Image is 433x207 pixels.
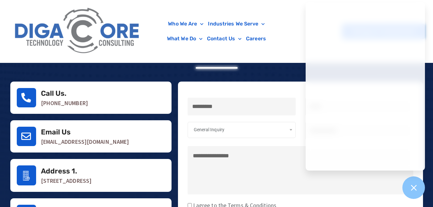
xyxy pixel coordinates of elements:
[41,89,67,98] a: Call Us.
[41,100,165,106] p: [PHONE_NUMBER]
[206,16,267,31] a: Industries We Serve
[41,128,71,136] a: Email Us
[165,31,205,46] a: What We Do
[11,3,144,59] img: Digacore Logo
[17,127,36,146] a: Email Us
[194,127,225,132] span: General Inquiry
[205,31,244,46] a: Contact Us
[41,167,77,175] a: Address 1.
[17,165,36,185] a: Address 1.
[147,16,286,46] nav: Menu
[41,178,165,184] p: [STREET_ADDRESS]
[306,2,425,171] iframe: Chatgenie Messenger
[17,88,36,107] a: Call Us.
[244,31,268,46] a: Careers
[166,16,206,31] a: Who We Are
[41,139,165,145] p: [EMAIL_ADDRESS][DOMAIN_NAME]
